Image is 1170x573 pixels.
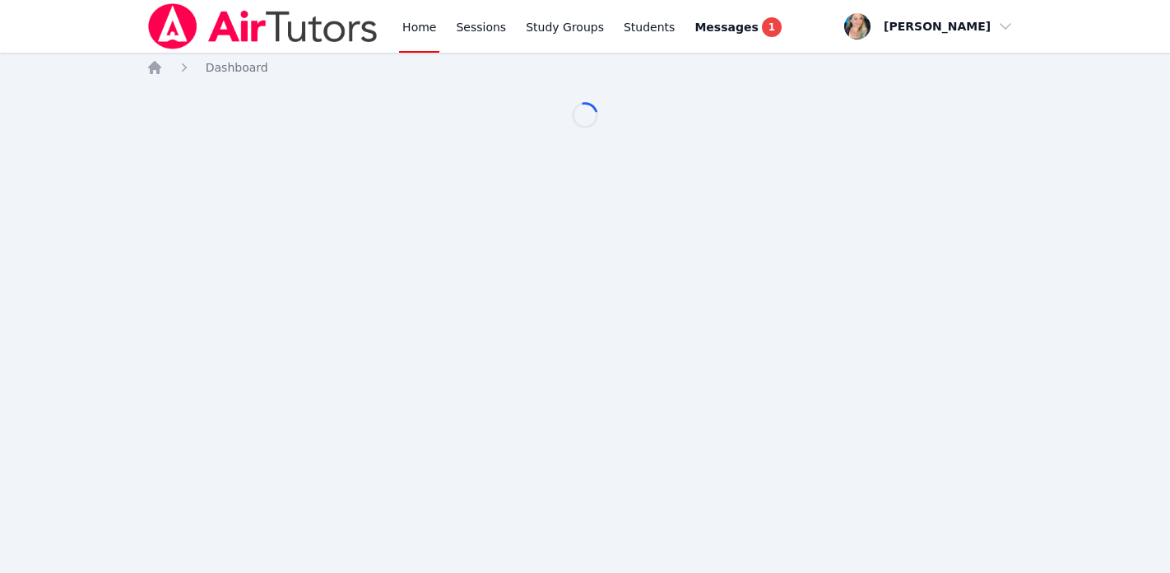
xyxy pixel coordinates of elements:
[146,3,379,49] img: Air Tutors
[762,17,782,37] span: 1
[206,61,268,74] span: Dashboard
[146,59,1024,76] nav: Breadcrumb
[694,19,758,35] span: Messages
[206,59,268,76] a: Dashboard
